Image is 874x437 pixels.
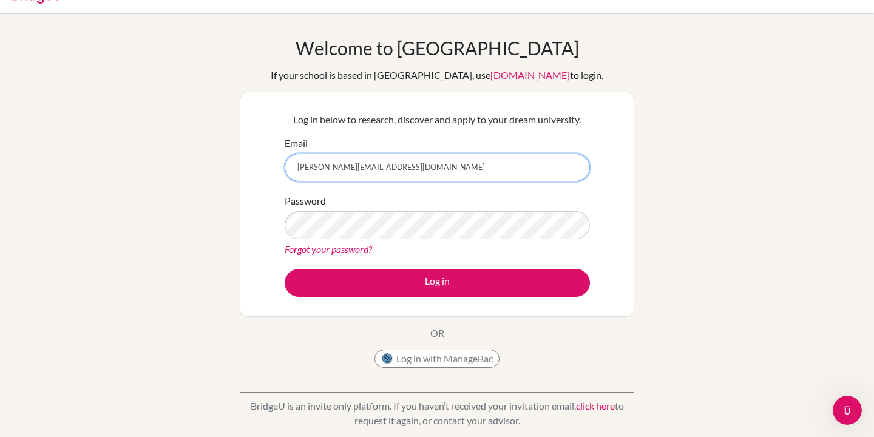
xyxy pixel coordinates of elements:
p: BridgeU is an invite only platform. If you haven’t received your invitation email, to request it ... [240,399,634,428]
p: OR [430,326,444,340]
button: Log in [285,269,590,297]
button: Log in with ManageBac [374,350,500,368]
a: Forgot your password? [285,243,372,255]
h1: Welcome to [GEOGRAPHIC_DATA] [296,37,579,59]
a: [DOMAIN_NAME] [490,69,570,81]
iframe: Intercom live chat [833,396,862,425]
a: click here [576,400,615,412]
label: Password [285,194,326,208]
p: Log in below to research, discover and apply to your dream university. [285,112,590,127]
div: If your school is based in [GEOGRAPHIC_DATA], use to login. [271,68,603,83]
label: Email [285,136,308,151]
